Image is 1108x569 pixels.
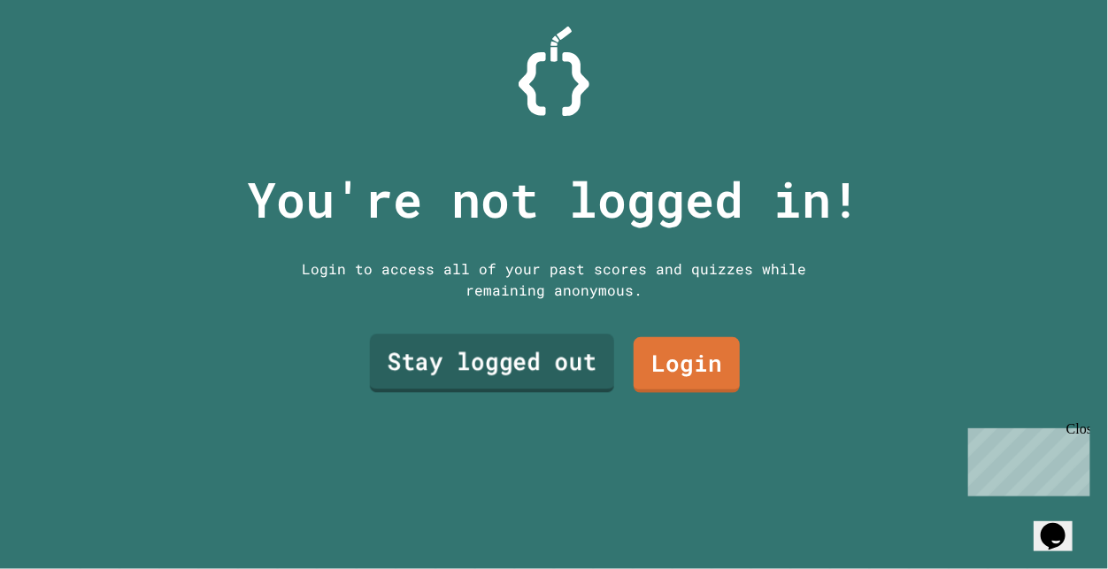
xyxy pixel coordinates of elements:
[634,337,740,393] a: Login
[370,334,614,393] a: Stay logged out
[248,163,861,236] p: You're not logged in!
[1034,498,1090,551] iframe: chat widget
[289,258,819,301] div: Login to access all of your past scores and quizzes while remaining anonymous.
[961,421,1090,496] iframe: chat widget
[519,27,589,116] img: Logo.svg
[7,7,122,112] div: Chat with us now!Close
